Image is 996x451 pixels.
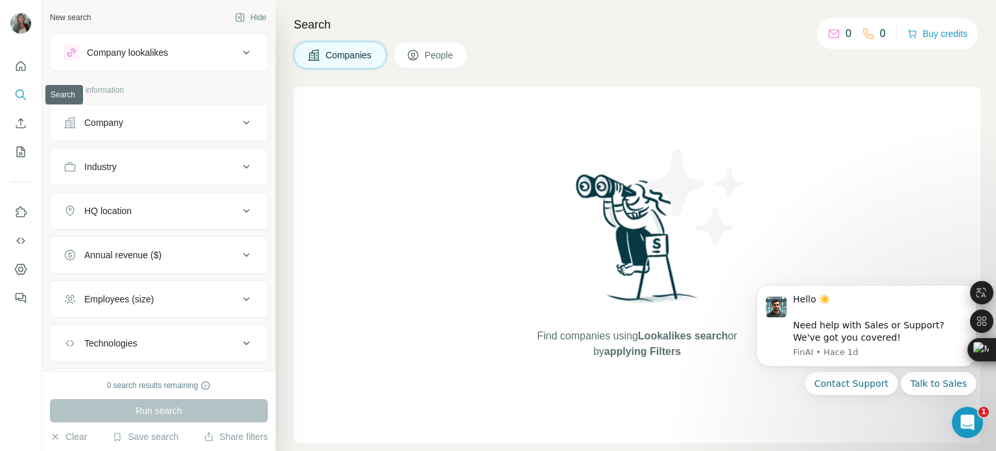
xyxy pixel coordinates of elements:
button: My lists [10,140,31,164]
button: Company [51,107,267,138]
img: Surfe Illustration - Stars [637,139,754,256]
img: Surfe Illustration - Woman searching with binoculars [570,171,705,315]
button: Quick start [10,55,31,78]
div: New search [50,12,91,23]
div: 0 search results remaining [107,380,211,391]
img: Avatar [10,13,31,34]
button: Use Surfe API [10,229,31,252]
button: Company lookalikes [51,37,267,68]
button: Save search [112,430,178,443]
span: 1 [978,407,989,417]
div: HQ location [84,204,132,217]
p: 0 [880,26,886,42]
button: HQ location [51,195,267,226]
button: Share filters [204,430,268,443]
button: Hide [226,8,276,27]
iframe: Intercom notifications mensaje [737,269,996,445]
span: Companies [326,49,373,62]
div: Company [84,116,123,129]
button: Use Surfe on LinkedIn [10,201,31,224]
button: Employees (size) [51,284,267,315]
span: People [425,49,455,62]
div: Employees (size) [84,293,154,306]
button: Technologies [51,328,267,359]
div: Industry [84,160,117,173]
p: 0 [846,26,851,42]
iframe: Intercom live chat [952,407,983,438]
h4: Search [294,16,980,34]
button: Enrich CSV [10,112,31,135]
span: Lookalikes search [638,330,728,341]
button: Search [10,83,31,106]
span: applying Filters [604,346,681,357]
button: Dashboard [10,258,31,281]
div: Technologies [84,337,137,350]
button: Industry [51,151,267,182]
p: Company information [50,84,268,96]
div: Company lookalikes [87,46,168,59]
button: Annual revenue ($) [51,239,267,271]
div: Annual revenue ($) [84,249,161,262]
button: Buy credits [907,25,967,43]
button: Clear [50,430,87,443]
span: Find companies using or by [533,328,741,360]
button: Feedback [10,286,31,310]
